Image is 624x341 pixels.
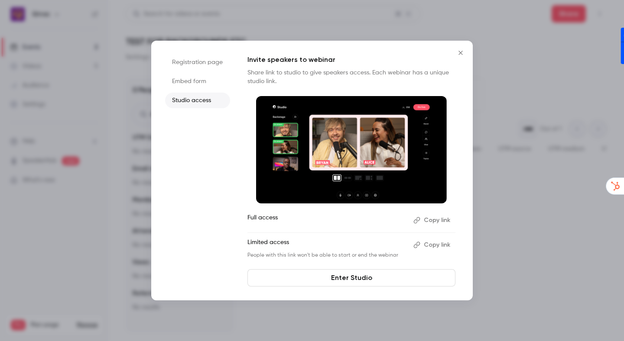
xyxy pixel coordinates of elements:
a: Enter Studio [247,269,455,286]
li: Embed form [165,74,230,89]
p: Share link to studio to give speakers access. Each webinar has a unique studio link. [247,68,455,86]
button: Copy link [410,238,455,252]
li: Registration page [165,55,230,70]
img: Invite speakers to webinar [256,96,447,203]
p: Full access [247,213,406,227]
button: Close [452,44,469,61]
p: Invite speakers to webinar [247,55,455,65]
button: Copy link [410,213,455,227]
p: Limited access [247,238,406,252]
p: People with this link won't be able to start or end the webinar [247,252,406,259]
li: Studio access [165,93,230,108]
